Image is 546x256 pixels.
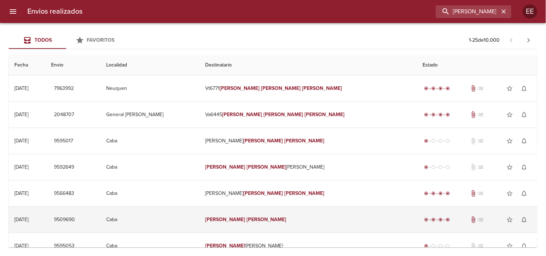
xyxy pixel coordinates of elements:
[517,160,532,174] button: Activar notificaciones
[14,190,28,196] div: [DATE]
[199,102,417,128] td: Va6445
[503,108,517,122] button: Agregar a favoritos
[477,190,484,197] span: No tiene pedido asociado
[423,111,452,118] div: Entregado
[222,111,262,118] em: [PERSON_NAME]
[432,244,436,248] span: radio_button_unchecked
[423,190,452,197] div: Entregado
[45,55,100,76] th: Envio
[432,191,436,196] span: radio_button_checked
[469,37,500,44] p: 1 - 25 de 10.000
[51,82,77,95] button: 7963992
[517,239,532,253] button: Activar notificaciones
[100,128,199,154] td: Caba
[477,164,484,171] span: No tiene pedido asociado
[439,244,443,248] span: radio_button_unchecked
[523,4,537,19] div: Abrir información de usuario
[424,191,429,196] span: radio_button_checked
[521,164,528,171] span: notifications_none
[506,242,514,250] span: star_border
[470,111,477,118] span: Tiene documentos adjuntos
[305,111,345,118] em: [PERSON_NAME]
[517,186,532,201] button: Activar notificaciones
[247,164,286,170] em: [PERSON_NAME]
[302,85,342,91] em: [PERSON_NAME]
[439,218,443,222] span: radio_button_checked
[54,110,74,119] span: 2048707
[470,190,477,197] span: Tiene documentos adjuntos
[470,242,477,250] span: No tiene documentos adjuntos
[14,111,28,118] div: [DATE]
[477,111,484,118] span: No tiene pedido asociado
[470,164,477,171] span: No tiene documentos adjuntos
[432,139,436,143] span: radio_button_unchecked
[446,244,450,248] span: radio_button_unchecked
[54,137,73,146] span: 9595017
[521,190,528,197] span: notifications_none
[199,154,417,180] td: [PERSON_NAME]
[506,216,514,223] span: star_border
[205,216,245,223] em: [PERSON_NAME]
[446,139,450,143] span: radio_button_unchecked
[470,137,477,145] span: No tiene documentos adjuntos
[470,85,477,92] span: Tiene documentos adjuntos
[446,191,450,196] span: radio_button_checked
[477,85,484,92] span: No tiene pedido asociado
[503,212,517,227] button: Agregar a favoritos
[521,85,528,92] span: notifications_none
[199,55,417,76] th: Destinatario
[477,242,484,250] span: No tiene pedido asociado
[439,139,443,143] span: radio_button_unchecked
[424,244,429,248] span: radio_button_checked
[520,32,537,49] span: Pagina siguiente
[506,190,514,197] span: star_border
[521,111,528,118] span: notifications_none
[506,164,514,171] span: star_border
[446,86,450,91] span: radio_button_checked
[261,85,301,91] em: [PERSON_NAME]
[446,113,450,117] span: radio_button_checked
[439,191,443,196] span: radio_button_checked
[439,113,443,117] span: radio_button_checked
[424,113,429,117] span: radio_button_checked
[423,216,452,223] div: Entregado
[54,163,74,172] span: 9592649
[503,81,517,96] button: Agregar a favoritos
[4,3,22,20] button: menu
[54,189,74,198] span: 9566483
[432,218,436,222] span: radio_button_checked
[285,138,325,144] em: [PERSON_NAME]
[517,108,532,122] button: Activar notificaciones
[503,134,517,148] button: Agregar a favoritos
[14,243,28,249] div: [DATE]
[477,216,484,223] span: No tiene pedido asociado
[503,239,517,253] button: Agregar a favoritos
[14,216,28,223] div: [DATE]
[100,207,199,233] td: Caba
[87,37,115,43] span: Favoritos
[199,128,417,154] td: [PERSON_NAME]
[100,102,199,128] td: General [PERSON_NAME]
[199,76,417,101] td: Vt6771
[424,165,429,169] span: radio_button_checked
[14,164,28,170] div: [DATE]
[243,190,283,196] em: [PERSON_NAME]
[247,216,286,223] em: [PERSON_NAME]
[54,84,74,93] span: 7963992
[51,108,77,122] button: 2048707
[517,212,532,227] button: Activar notificaciones
[100,55,199,76] th: Localidad
[439,165,443,169] span: radio_button_unchecked
[51,213,78,227] button: 9509690
[199,180,417,206] td: [PERSON_NAME]
[14,85,28,91] div: [DATE]
[506,111,514,118] span: star_border
[100,76,199,101] td: Neuquen
[446,218,450,222] span: radio_button_checked
[51,161,77,174] button: 9592649
[446,165,450,169] span: radio_button_unchecked
[54,242,75,251] span: 9595053
[517,134,532,148] button: Activar notificaciones
[9,55,45,76] th: Fecha
[35,37,52,43] span: Todos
